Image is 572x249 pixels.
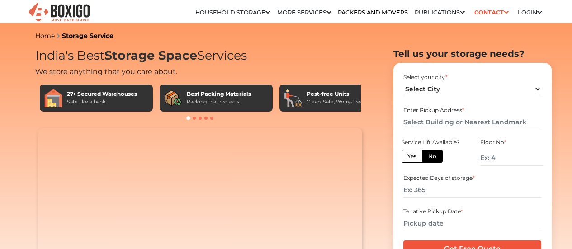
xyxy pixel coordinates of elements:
[471,5,511,19] a: Contact
[403,114,541,130] input: Select Building or Nearest Landmark
[35,67,177,76] span: We store anything that you care about.
[35,32,55,40] a: Home
[403,73,541,81] div: Select your city
[403,174,541,182] div: Expected Days of storage
[338,9,408,16] a: Packers and Movers
[480,138,543,146] div: Floor No
[307,90,364,98] div: Pest-free Units
[415,9,465,16] a: Publications
[480,150,543,166] input: Ex: 4
[44,89,62,107] img: 27+ Secured Warehouses
[403,216,541,231] input: Pickup date
[104,48,197,63] span: Storage Space
[277,9,331,16] a: More services
[422,150,443,163] label: No
[67,98,137,106] div: Safe like a bank
[28,1,91,23] img: Boxigo
[393,48,552,59] h2: Tell us your storage needs?
[62,32,113,40] a: Storage Service
[284,89,302,107] img: Pest-free Units
[403,207,541,216] div: Tenative Pickup Date
[195,9,270,16] a: Household Storage
[35,48,365,63] h1: India's Best Services
[307,98,364,106] div: Clean, Safe, Worry-Free
[67,90,137,98] div: 27+ Secured Warehouses
[403,106,541,114] div: Enter Pickup Address
[402,150,422,163] label: Yes
[402,138,464,146] div: Service Lift Available?
[187,98,251,106] div: Packing that protects
[518,9,542,16] a: Login
[164,89,182,107] img: Best Packing Materials
[187,90,251,98] div: Best Packing Materials
[403,182,541,198] input: Ex: 365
